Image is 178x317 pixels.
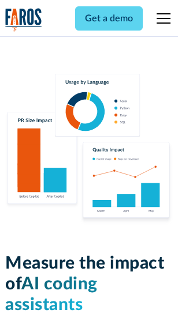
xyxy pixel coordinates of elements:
a: Get a demo [75,6,143,31]
a: home [5,8,42,32]
div: menu [150,5,173,32]
h1: Measure the impact of [5,253,173,315]
img: Charts tracking GitHub Copilot's usage and impact on velocity and quality [5,74,173,225]
span: AI coding assistants [5,276,98,314]
img: Logo of the analytics and reporting company Faros. [5,8,42,32]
